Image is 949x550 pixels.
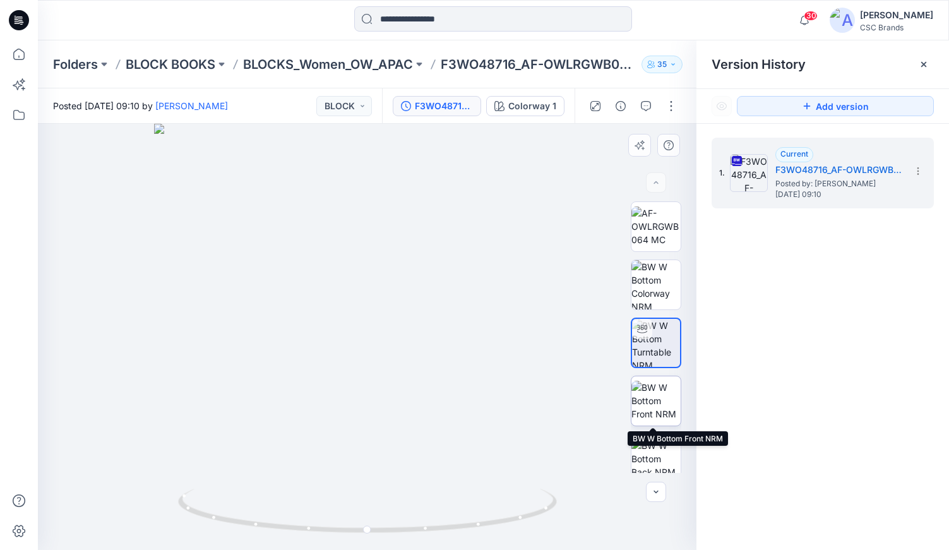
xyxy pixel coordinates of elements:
[441,56,636,73] p: F3WO48716_AF-OWLRGWB064_F13_PAREG_VFA
[155,100,228,111] a: [PERSON_NAME]
[243,56,413,73] a: BLOCKS_Women_OW_APAC
[486,96,564,116] button: Colorway 1
[631,381,681,421] img: BW W Bottom Front NRM
[737,96,934,116] button: Add version
[775,190,902,199] span: [DATE] 09:10
[830,8,855,33] img: avatar
[611,96,631,116] button: Details
[631,260,681,309] img: BW W Bottom Colorway NRM
[508,99,556,113] div: Colorway 1
[780,149,808,158] span: Current
[730,154,768,192] img: F3WO48716_AF-OWLRGWB064_F13_PAREG_VFA
[719,167,725,179] span: 1.
[712,57,806,72] span: Version History
[657,57,667,71] p: 35
[415,99,473,113] div: F3WO48716_AF-OWLRGWB064_F13_PAREG_VFA
[126,56,215,73] a: BLOCK BOOKS
[860,23,933,32] div: CSC Brands
[642,56,683,73] button: 35
[804,11,818,21] span: 30
[712,96,732,116] button: Show Hidden Versions
[631,206,681,246] img: AF-OWLRGWB064 MC
[860,8,933,23] div: [PERSON_NAME]
[53,56,98,73] a: Folders
[919,59,929,69] button: Close
[775,162,902,177] h5: F3WO48716_AF-OWLRGWB064_F13_PAREG_VFA
[631,439,681,479] img: BW W Bottom Back NRM
[53,99,228,112] span: Posted [DATE] 09:10 by
[632,319,680,367] img: BW W Bottom Turntable NRM
[775,177,902,190] span: Posted by: Cayla Zubarev
[393,96,481,116] button: F3WO48716_AF-OWLRGWB064_F13_PAREG_VFA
